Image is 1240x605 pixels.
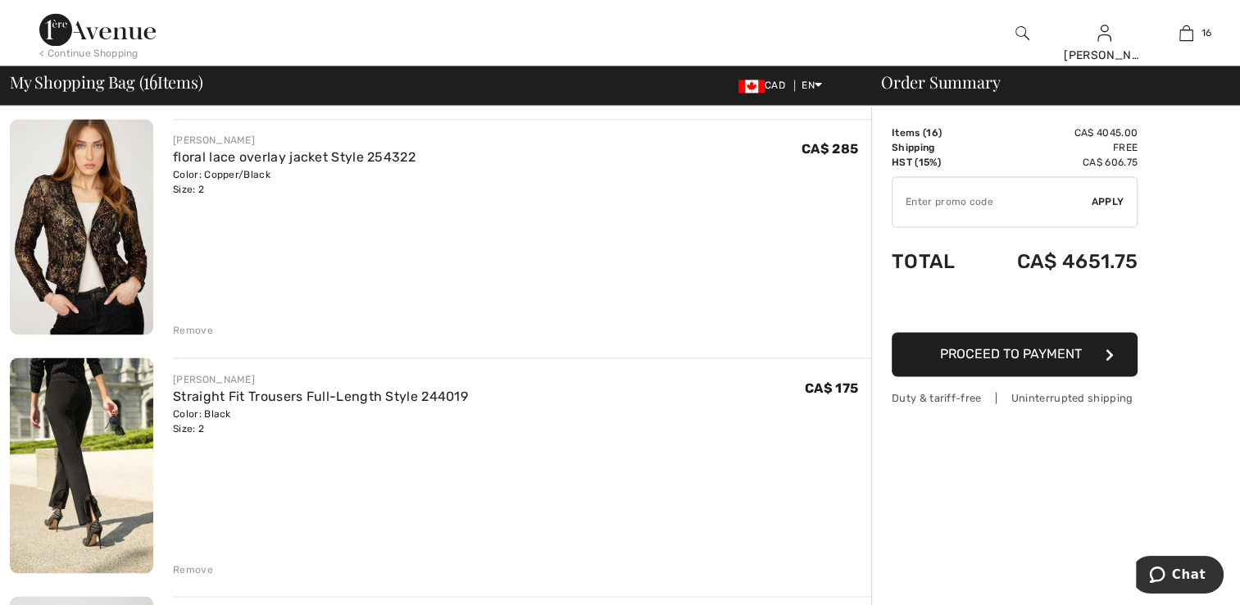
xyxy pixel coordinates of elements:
[738,80,765,93] img: Canadian Dollar
[805,380,858,395] span: CA$ 175
[10,74,203,90] span: My Shopping Bag ( Items)
[893,177,1092,226] input: Promo code
[1201,25,1212,40] span: 16
[892,234,976,289] td: Total
[173,388,468,403] a: Straight Fit Trousers Full-Length Style 244019
[1092,194,1124,209] span: Apply
[1097,25,1111,40] a: Sign In
[892,140,976,155] td: Shipping
[976,234,1138,289] td: CA$ 4651.75
[940,346,1082,362] span: Proceed to Payment
[892,155,976,170] td: HST (15%)
[173,371,468,386] div: [PERSON_NAME]
[738,80,792,91] span: CAD
[173,562,213,576] div: Remove
[892,389,1138,405] div: Duty & tariff-free | Uninterrupted shipping
[892,125,976,140] td: Items ( )
[173,133,416,148] div: [PERSON_NAME]
[861,74,1230,90] div: Order Summary
[976,140,1138,155] td: Free
[173,167,416,197] div: Color: Copper/Black Size: 2
[39,46,139,61] div: < Continue Shopping
[173,323,213,338] div: Remove
[173,406,468,435] div: Color: Black Size: 2
[976,155,1138,170] td: CA$ 606.75
[892,289,1138,326] iframe: PayPal-paypal
[39,13,156,46] img: 1ère Avenue
[1015,23,1029,43] img: search the website
[10,119,153,334] img: floral lace overlay jacket Style 254322
[802,80,822,91] span: EN
[926,127,938,139] span: 16
[1179,23,1193,43] img: My Bag
[976,125,1138,140] td: CA$ 4045.00
[173,149,416,165] a: floral lace overlay jacket Style 254322
[802,141,858,157] span: CA$ 285
[10,357,153,573] img: Straight Fit Trousers Full-Length Style 244019
[1136,556,1224,597] iframe: Opens a widget where you can chat to one of our agents
[892,332,1138,376] button: Proceed to Payment
[1064,47,1144,64] div: [PERSON_NAME]
[143,70,157,91] span: 16
[1097,23,1111,43] img: My Info
[1146,23,1226,43] a: 16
